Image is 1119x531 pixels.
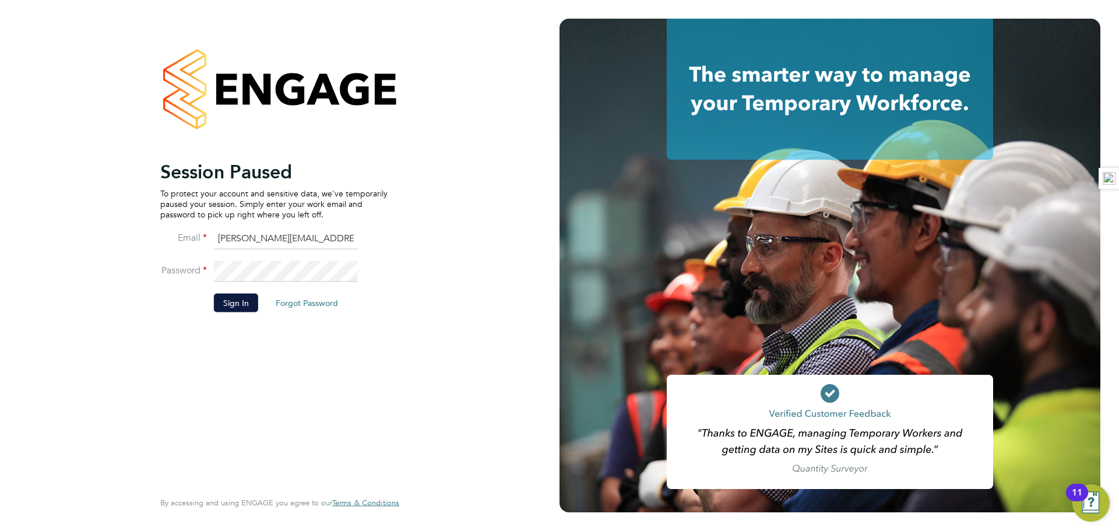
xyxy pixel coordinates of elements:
a: Terms & Conditions [332,498,399,508]
button: Forgot Password [266,293,347,312]
label: Password [160,264,207,276]
label: Email [160,231,207,244]
p: To protect your account and sensitive data, we've temporarily paused your session. Simply enter y... [160,188,388,220]
span: By accessing and using ENGAGE you agree to our [160,498,399,508]
button: Open Resource Center, 11 new notifications [1072,484,1110,522]
div: 11 [1072,493,1082,508]
h2: Session Paused [160,160,388,183]
button: Sign In [214,293,258,312]
input: Enter your work email... [214,228,358,249]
